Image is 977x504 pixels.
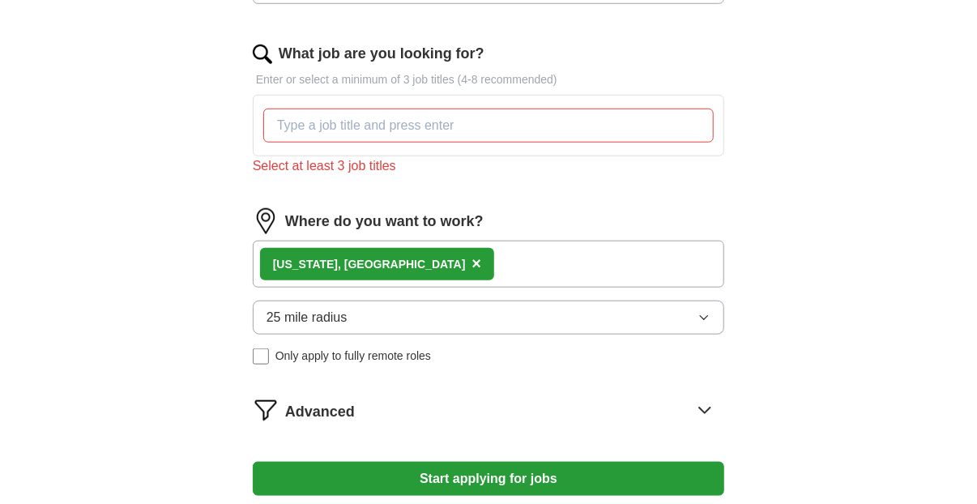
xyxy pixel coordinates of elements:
[273,258,338,271] strong: [US_STATE]
[472,254,482,272] span: ×
[285,401,355,423] span: Advanced
[279,43,484,65] label: What job are you looking for?
[253,397,279,423] img: filter
[253,156,724,176] div: Select at least 3 job titles
[263,109,714,143] input: Type a job title and press enter
[273,256,466,273] div: , [GEOGRAPHIC_DATA]
[253,208,279,234] img: location.png
[275,348,431,365] span: Only apply to fully remote roles
[253,462,724,496] button: Start applying for jobs
[253,348,269,365] input: Only apply to fully remote roles
[253,45,272,64] img: search.png
[472,252,482,276] button: ×
[253,301,724,335] button: 25 mile radius
[267,308,348,327] span: 25 mile radius
[253,71,724,88] p: Enter or select a minimum of 3 job titles (4-8 recommended)
[285,211,484,233] label: Where do you want to work?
